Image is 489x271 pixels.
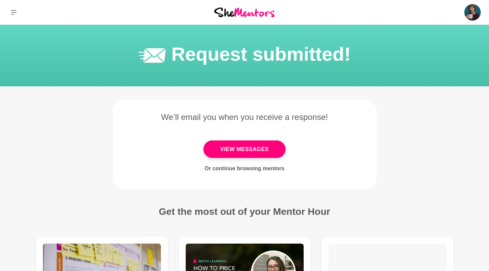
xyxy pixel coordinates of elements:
[159,206,330,218] h3: Get the most out of your Mentor Hour
[214,8,275,17] img: She Mentors Logo
[205,165,284,171] a: Or continue browsing mentors
[171,41,351,67] h1: Request submitted!
[464,4,481,21] img: Christie Flora
[127,111,363,123] div: We’ll email you when you receive a response!
[138,42,166,69] img: Sent message icon
[203,140,286,158] a: View Messages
